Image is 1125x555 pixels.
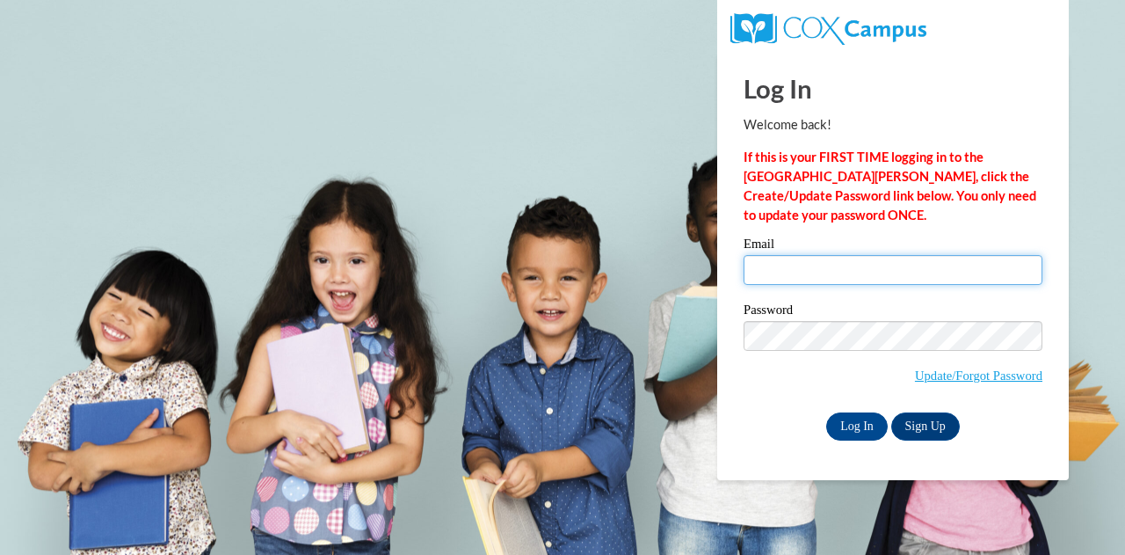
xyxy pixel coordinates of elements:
[826,413,888,441] input: Log In
[744,303,1042,321] label: Password
[744,150,1036,223] strong: If this is your FIRST TIME logging in to the [GEOGRAPHIC_DATA][PERSON_NAME], click the Create/Upd...
[891,413,960,441] a: Sign Up
[744,70,1042,106] h1: Log In
[744,237,1042,255] label: Email
[744,115,1042,135] p: Welcome back!
[730,13,926,45] img: COX Campus
[915,369,1042,383] a: Update/Forgot Password
[730,20,926,35] a: COX Campus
